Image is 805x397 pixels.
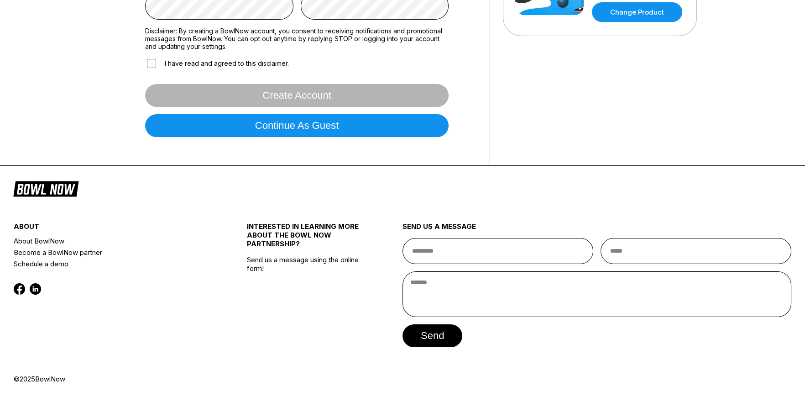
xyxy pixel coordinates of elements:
[14,375,791,383] div: © 2025 BowlNow
[247,222,364,255] div: INTERESTED IN LEARNING MORE ABOUT THE BOWL NOW PARTNERSHIP?
[145,27,449,50] label: Disclaimer: By creating a BowlNow account, you consent to receiving notifications and promotional...
[247,202,364,375] div: Send us a message using the online form!
[402,222,791,238] div: send us a message
[402,324,462,347] button: send
[145,114,449,137] button: Continue as guest
[14,235,208,247] a: About BowlNow
[145,58,289,69] label: I have read and agreed to this disclaimer.
[14,222,208,235] div: about
[14,258,208,270] a: Schedule a demo
[592,2,682,22] a: Change Product
[14,247,208,258] a: Become a BowlNow partner
[147,59,156,68] input: I have read and agreed to this disclaimer.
